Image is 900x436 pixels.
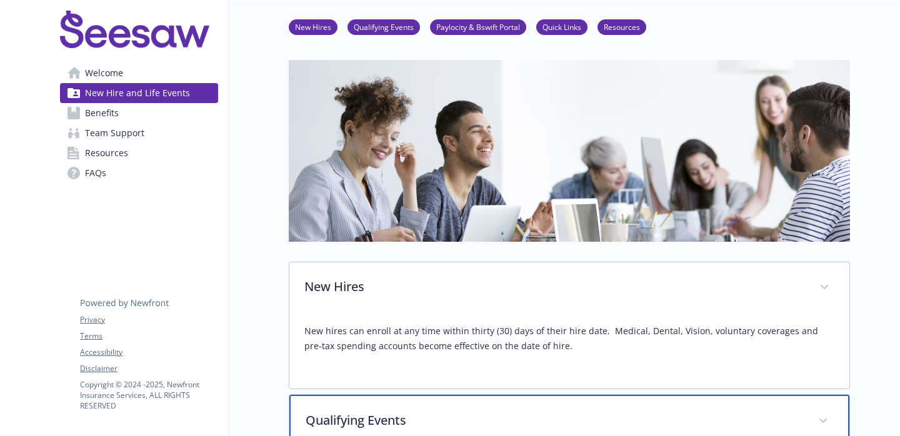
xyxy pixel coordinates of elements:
a: Resources [597,21,646,32]
a: Benefits [60,103,218,123]
div: New Hires [289,314,849,389]
a: Paylocity & Bswift Portal [430,21,526,32]
a: Welcome [60,63,218,83]
a: Terms [80,330,217,342]
p: New Hires [304,277,804,296]
div: New Hires [289,262,849,314]
img: new hire page banner [289,60,850,242]
a: Privacy [80,314,217,325]
span: Resources [85,143,128,163]
a: New Hire and Life Events [60,83,218,103]
p: Copyright © 2024 - 2025 , Newfront Insurance Services, ALL RIGHTS RESERVED [80,379,217,411]
a: Resources [60,143,218,163]
a: FAQs [60,163,218,183]
a: Team Support [60,123,218,143]
span: New Hire and Life Events [85,83,190,103]
span: Team Support [85,123,144,143]
p: Qualifying Events [306,411,803,430]
span: FAQs [85,163,106,183]
span: Benefits [85,103,119,123]
a: Disclaimer [80,363,217,374]
a: Qualifying Events [347,21,420,32]
span: Welcome [85,63,123,83]
p: New hires can enroll at any time within thirty (30) days of their hire date. Medical, Dental, Vis... [304,324,834,354]
a: Accessibility [80,347,217,358]
a: Quick Links [536,21,587,32]
a: New Hires [289,21,337,32]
